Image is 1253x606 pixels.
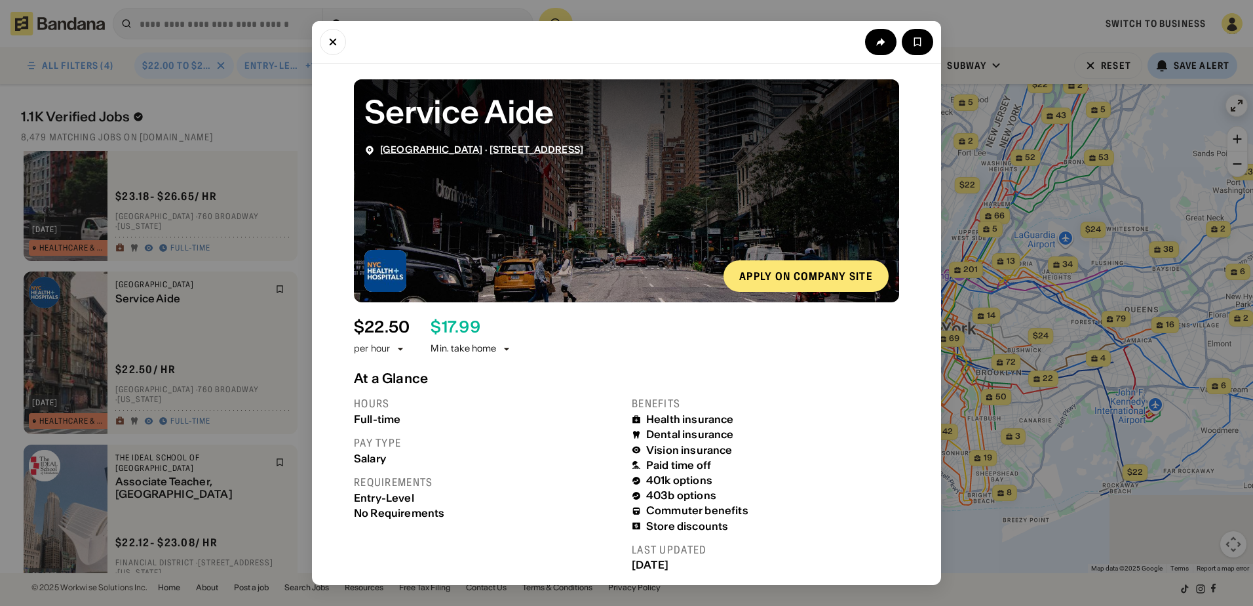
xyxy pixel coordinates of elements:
[739,271,873,281] div: Apply on company site
[646,444,733,456] div: Vision insurance
[490,144,583,155] span: [STREET_ADDRESS]
[632,559,899,571] div: [DATE]
[320,29,346,55] button: Close
[354,475,621,489] div: Requirements
[380,144,583,155] div: ·
[632,397,899,411] div: Benefits
[354,413,621,426] div: Full-time
[364,250,406,292] img: NYC Health & Hospitals logo
[354,318,410,337] div: $ 22.50
[646,428,734,441] div: Dental insurance
[354,507,621,519] div: No Requirements
[632,543,899,557] div: Last updated
[646,459,711,472] div: Paid time off
[354,397,621,411] div: Hours
[354,436,621,450] div: Pay type
[354,453,621,465] div: Salary
[431,342,512,355] div: Min. take home
[364,90,889,134] div: Service Aide
[354,371,899,386] div: At a Glance
[354,342,390,355] div: per hour
[354,492,621,504] div: Entry-Level
[431,318,480,337] div: $ 17.99
[380,144,482,155] span: [GEOGRAPHIC_DATA]
[646,413,734,426] div: Health insurance
[646,504,748,517] div: Commuter benefits
[646,489,716,502] div: 403b options
[646,474,712,487] div: 401k options
[646,520,728,533] div: Store discounts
